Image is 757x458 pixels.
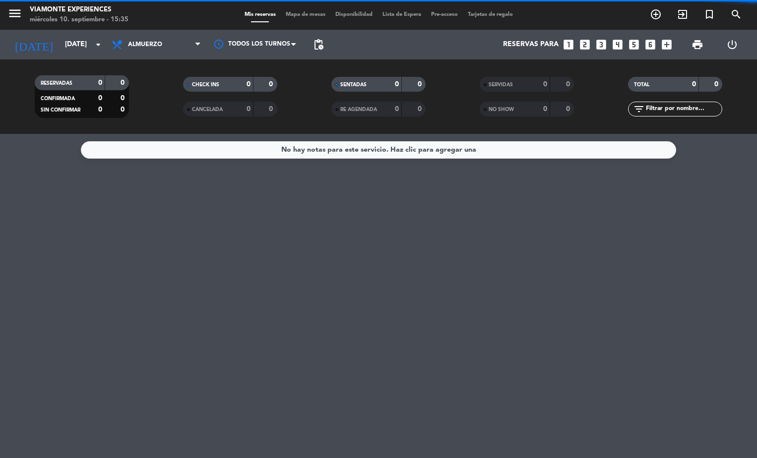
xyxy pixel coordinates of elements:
[313,39,324,51] span: pending_actions
[281,144,476,156] div: No hay notas para este servicio. Haz clic para agregar una
[633,103,645,115] i: filter_list
[378,12,426,17] span: Lista de Espera
[247,81,251,88] strong: 0
[726,39,738,51] i: power_settings_new
[692,39,703,51] span: print
[121,95,126,102] strong: 0
[578,38,591,51] i: looks_two
[418,81,424,88] strong: 0
[128,41,162,48] span: Almuerzo
[426,12,463,17] span: Pre-acceso
[192,107,223,112] span: CANCELADA
[677,8,689,20] i: exit_to_app
[503,41,559,49] span: Reservas para
[628,38,640,51] i: looks_5
[247,106,251,113] strong: 0
[703,8,715,20] i: turned_in_not
[714,81,720,88] strong: 0
[595,38,608,51] i: looks_3
[715,30,750,59] div: LOG OUT
[240,12,281,17] span: Mis reservas
[7,6,22,24] button: menu
[730,8,742,20] i: search
[543,81,547,88] strong: 0
[192,82,219,87] span: CHECK INS
[489,107,514,112] span: NO SHOW
[660,38,673,51] i: add_box
[121,79,126,86] strong: 0
[41,108,80,113] span: SIN CONFIRMAR
[650,8,662,20] i: add_circle_outline
[41,81,72,86] span: RESERVADAS
[269,81,275,88] strong: 0
[395,81,399,88] strong: 0
[644,38,657,51] i: looks_6
[340,107,377,112] span: RE AGENDADA
[645,104,722,114] input: Filtrar por nombre...
[418,106,424,113] strong: 0
[281,12,330,17] span: Mapa de mesas
[692,81,696,88] strong: 0
[92,39,104,51] i: arrow_drop_down
[566,81,572,88] strong: 0
[566,106,572,113] strong: 0
[340,82,367,87] span: SENTADAS
[98,79,102,86] strong: 0
[395,106,399,113] strong: 0
[7,6,22,21] i: menu
[121,106,126,113] strong: 0
[7,34,60,56] i: [DATE]
[463,12,518,17] span: Tarjetas de regalo
[634,82,649,87] span: TOTAL
[98,95,102,102] strong: 0
[30,15,128,25] div: miércoles 10. septiembre - 15:35
[330,12,378,17] span: Disponibilidad
[611,38,624,51] i: looks_4
[269,106,275,113] strong: 0
[562,38,575,51] i: looks_one
[41,96,75,101] span: CONFIRMADA
[489,82,513,87] span: SERVIDAS
[98,106,102,113] strong: 0
[543,106,547,113] strong: 0
[30,5,128,15] div: Viamonte Experiences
